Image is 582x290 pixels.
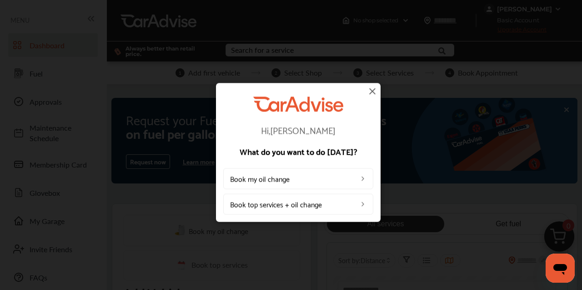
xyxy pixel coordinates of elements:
[223,147,373,155] p: What do you want to do [DATE]?
[359,175,366,182] img: left_arrow_icon.0f472efe.svg
[223,125,373,134] p: Hi, [PERSON_NAME]
[546,254,575,283] iframe: Button to launch messaging window
[253,97,343,112] img: CarAdvise Logo
[223,168,373,189] a: Book my oil change
[359,200,366,208] img: left_arrow_icon.0f472efe.svg
[223,193,373,214] a: Book top services + oil change
[367,86,378,97] img: close-icon.a004319c.svg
